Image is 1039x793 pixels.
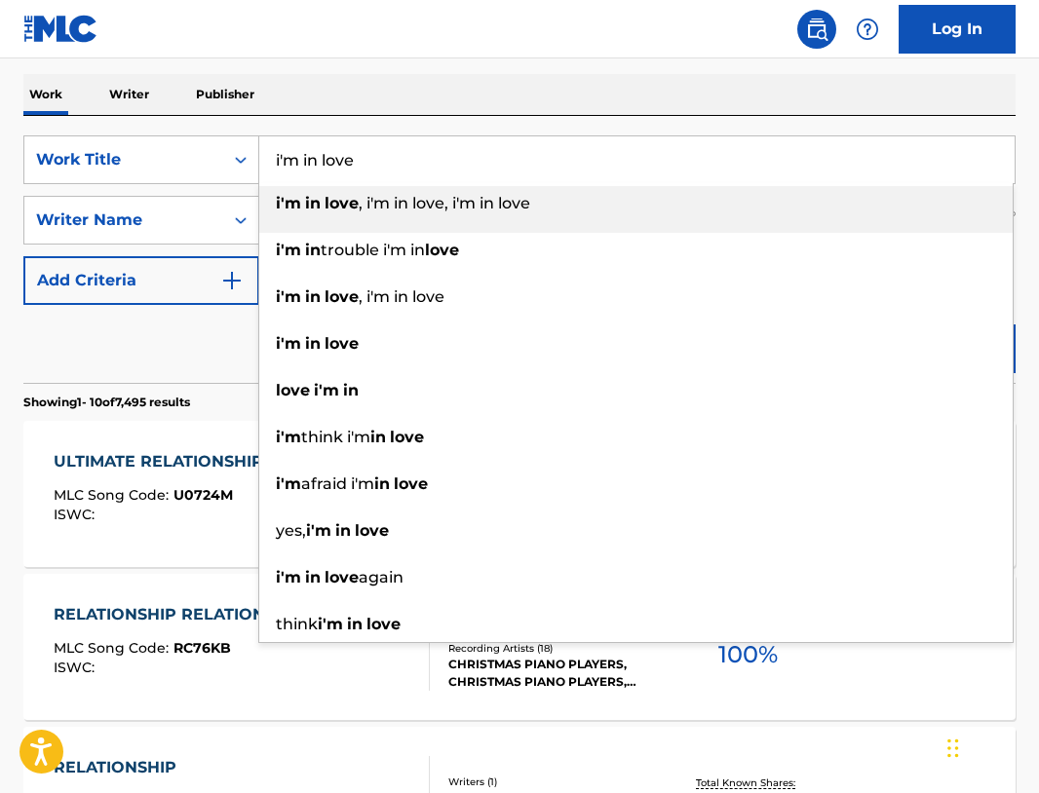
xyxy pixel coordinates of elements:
[276,474,301,493] strong: i'm
[355,521,389,540] strong: love
[335,521,351,540] strong: in
[276,241,301,259] strong: i'm
[276,194,301,212] strong: i'm
[448,774,666,789] div: Writers ( 1 )
[314,381,339,399] strong: i'm
[347,615,363,633] strong: in
[301,474,374,493] span: afraid i'm
[23,15,98,43] img: MLC Logo
[306,521,331,540] strong: i'm
[305,334,321,353] strong: in
[54,659,99,676] span: ISWC :
[305,287,321,306] strong: in
[305,568,321,586] strong: in
[947,719,959,777] div: Drag
[276,287,301,306] strong: i'm
[54,506,99,523] span: ISWC :
[23,574,1016,720] a: RELATIONSHIP RELATIONSHIPMLC Song Code:RC76KBISWC:Writers (1)[PERSON_NAME]Recording Artists (18)C...
[696,775,800,790] p: Total Known Shares:
[276,428,301,446] strong: i'm
[718,637,778,672] span: 100 %
[276,381,310,399] strong: love
[23,394,190,411] p: Showing 1 - 10 of 7,495 results
[190,74,260,115] p: Publisher
[848,10,887,49] div: Help
[359,568,404,586] span: again
[23,256,259,305] button: Add Criteria
[390,428,424,446] strong: love
[301,428,370,446] span: think i'm
[36,148,212,171] div: Work Title
[856,18,879,41] img: help
[394,474,428,493] strong: love
[54,450,273,473] div: ULTIMATE RELATIONSHIP
[276,334,301,353] strong: i'm
[36,208,212,232] div: Writer Name
[797,10,836,49] a: Public Search
[276,615,318,633] span: think
[325,568,359,586] strong: love
[366,615,401,633] strong: love
[448,641,666,656] div: Recording Artists ( 18 )
[325,287,359,306] strong: love
[374,474,390,493] strong: in
[359,287,444,306] span: , i'm in love
[23,74,68,115] p: Work
[276,521,306,540] span: yes,
[54,756,232,779] div: RELATIONSHIP
[321,241,425,259] span: trouble i'm in
[425,241,459,259] strong: love
[305,241,321,259] strong: in
[359,194,530,212] span: , i'm in love, i'm in love
[343,381,359,399] strong: in
[54,486,173,504] span: MLC Song Code :
[805,18,828,41] img: search
[23,135,1016,383] form: Search Form
[23,421,1016,567] a: ULTIMATE RELATIONSHIPMLC Song Code:U0724MISWC:Writers (2)[PERSON_NAME], [PERSON_NAME]Recording Ar...
[370,428,386,446] strong: in
[220,269,244,292] img: 9d2ae6d4665cec9f34b9.svg
[54,603,314,626] div: RELATIONSHIP RELATIONSHIP
[899,5,1016,54] a: Log In
[54,639,173,657] span: MLC Song Code :
[276,568,301,586] strong: i'm
[173,639,231,657] span: RC76KB
[325,334,359,353] strong: love
[942,699,1039,793] iframe: Chat Widget
[103,74,155,115] p: Writer
[325,194,359,212] strong: love
[305,194,321,212] strong: in
[173,486,233,504] span: U0724M
[448,656,666,691] div: CHRISTMAS PIANO PLAYERS, CHRISTMAS PIANO PLAYERS, CHRISTMAS PIANO PLAYERS, CHRISTMAS PIANO PLAYER...
[318,615,343,633] strong: i'm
